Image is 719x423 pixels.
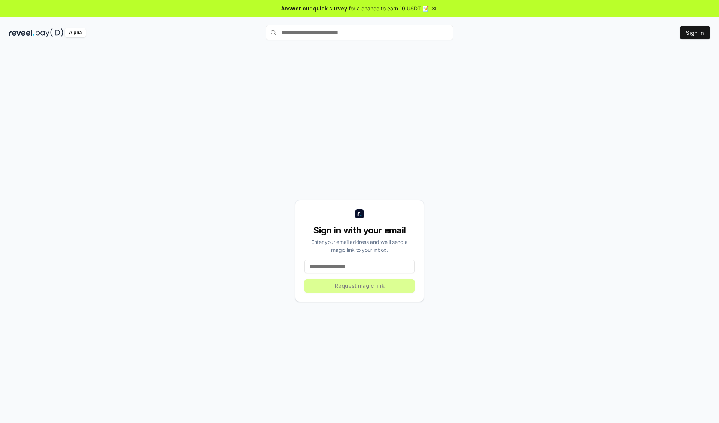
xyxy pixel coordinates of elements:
img: reveel_dark [9,28,34,37]
img: logo_small [355,209,364,218]
button: Sign In [680,26,710,39]
div: Enter your email address and we’ll send a magic link to your inbox. [304,238,415,254]
img: pay_id [36,28,63,37]
div: Sign in with your email [304,224,415,236]
span: for a chance to earn 10 USDT 📝 [349,4,429,12]
div: Alpha [65,28,86,37]
span: Answer our quick survey [281,4,347,12]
